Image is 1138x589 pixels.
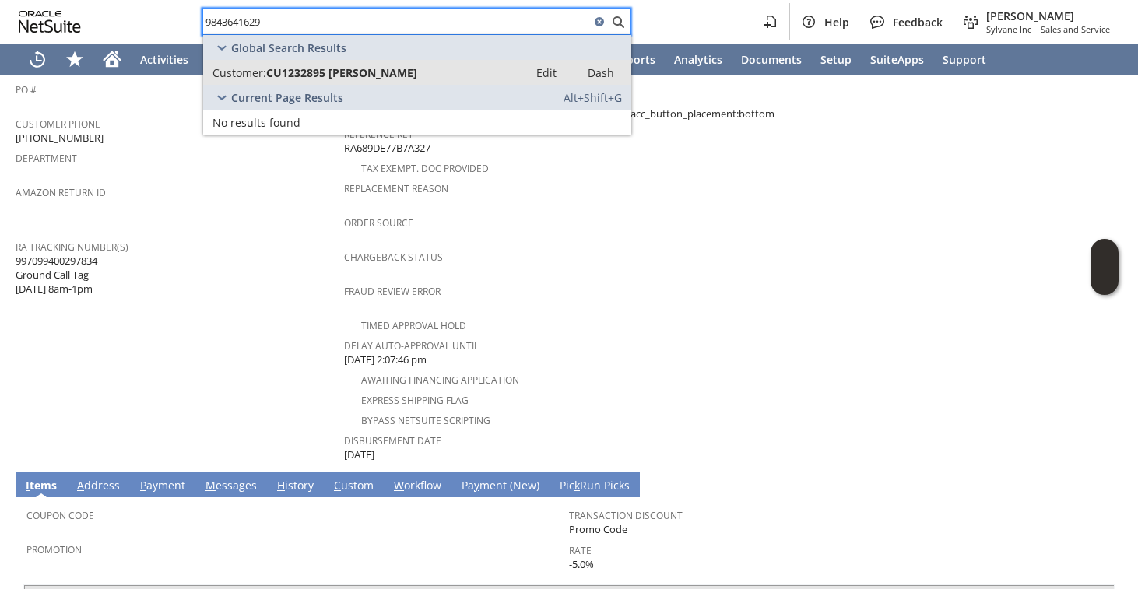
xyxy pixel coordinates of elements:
a: Disbursement Date [344,434,441,447]
a: Items [22,478,61,495]
span: -5.0% [569,557,594,572]
span: W [394,478,404,493]
a: History [273,478,318,495]
a: Recent Records [19,44,56,75]
span: SuiteApps [870,52,924,67]
span: Promo Code [569,522,627,537]
span: H [277,478,285,493]
span: Global Search Results [231,40,346,55]
span: [DATE] 2:07:46 pm [344,352,427,367]
a: Bypass NetSuite Scripting [361,414,490,427]
span: Activities [140,52,188,67]
svg: Home [103,50,121,68]
span: [PHONE_NUMBER] [16,131,104,145]
svg: logo [19,11,81,33]
div: Shortcuts [56,44,93,75]
span: [DATE] [344,447,374,462]
span: C [334,478,341,493]
a: Order Source [344,216,413,230]
span: Documents [741,52,802,67]
a: Transaction Discount [569,509,683,522]
a: Customer Phone [16,117,100,131]
a: Activities [131,44,198,75]
a: Edit: [519,63,574,82]
a: Dash: [574,63,628,82]
span: Support [943,52,986,67]
iframe: Click here to launch Oracle Guided Learning Help Panel [1091,239,1119,295]
a: Setup [811,44,861,75]
span: k [574,478,580,493]
a: Workflow [390,478,445,495]
a: Amazon Return ID [16,186,106,199]
a: Payment [136,478,189,495]
span: I [26,478,30,493]
a: Customer:CU1232895 [PERSON_NAME]Edit: Dash: [203,60,631,85]
input: Search [203,12,590,31]
a: Fraud Review Error [344,285,441,298]
a: Custom [330,478,378,495]
a: Documents [732,44,811,75]
a: Payment (New) [458,478,543,495]
svg: Search [609,12,627,31]
a: Rate [569,544,592,557]
a: PickRun Picks [556,478,634,495]
span: RA689DE77B7A327 [344,141,430,156]
span: [PERSON_NAME] [986,9,1110,23]
a: Unrolled view on [1094,475,1113,493]
span: Help [824,15,849,30]
a: Messages [202,478,261,495]
a: SuiteApps [861,44,933,75]
span: Setup [820,52,852,67]
a: Timed Approval Hold [361,319,466,332]
a: Chargeback Status [344,251,443,264]
a: PO # [16,83,37,96]
a: No results found [203,110,631,135]
a: Express Shipping Flag [361,394,469,407]
span: - [1034,23,1038,35]
span: Sylvane Inc [986,23,1031,35]
a: Home [93,44,131,75]
span: CU1232895 [PERSON_NAME] [266,65,417,80]
span: M [205,478,216,493]
span: Alt+Shift+G [564,90,622,105]
a: Address [73,478,124,495]
a: Department [16,152,77,165]
a: Warehouse [198,44,276,75]
a: RA Tracking Number(s) [16,240,128,254]
svg: Recent Records [28,50,47,68]
span: Analytics [674,52,722,67]
a: Coupon Code [26,509,94,522]
a: Reports [604,44,665,75]
span: P [140,478,146,493]
span: y [474,478,479,493]
span: Customer: [212,65,266,80]
a: Awaiting Financing Application [361,373,519,387]
svg: Shortcuts [65,50,84,68]
span: Oracle Guided Learning Widget. To move around, please hold and drag [1091,268,1119,296]
span: A [77,478,84,493]
span: Sales and Service [1041,23,1110,35]
a: Replacement reason [344,182,448,195]
span: Feedback [893,15,943,30]
span: Current Page Results [231,90,343,105]
a: Delay Auto-Approval Until [344,339,479,352]
span: Reports [613,52,655,67]
a: Analytics [665,44,732,75]
a: Promotion [26,543,82,556]
span: 997099400297834 Ground Call Tag [DATE] 8am-1pm [16,254,97,296]
span: No results found [212,115,300,130]
a: Tax Exempt. Doc Provided [361,162,489,175]
a: Support [933,44,996,75]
